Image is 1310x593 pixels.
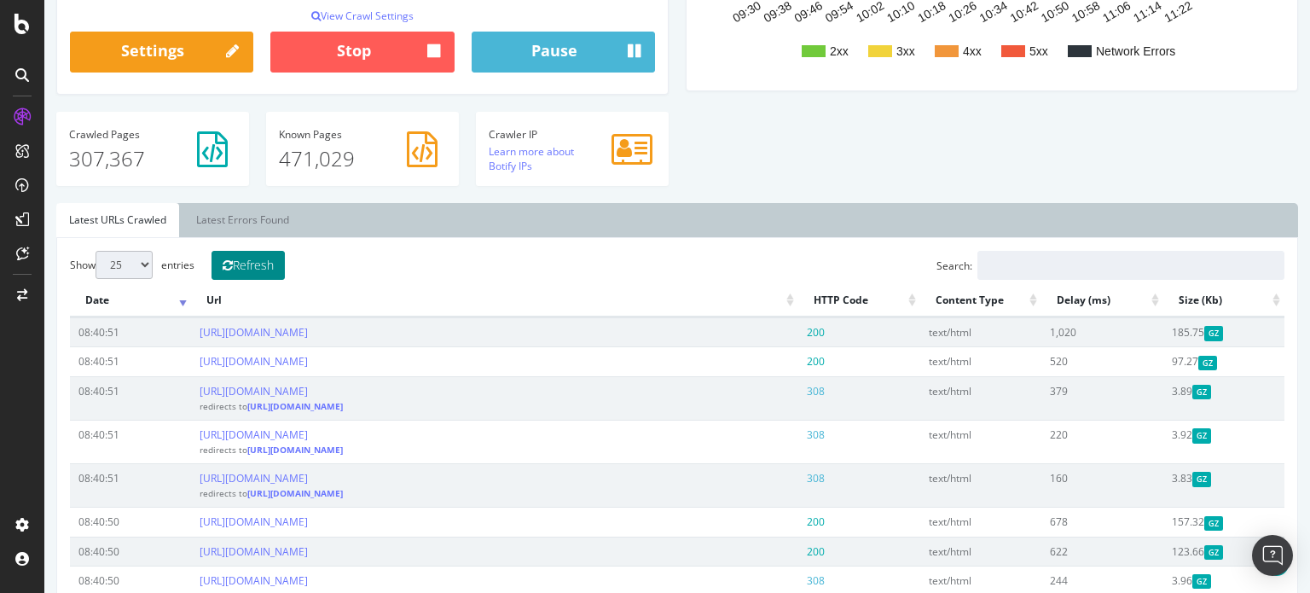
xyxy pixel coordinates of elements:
[427,32,611,73] button: Pause
[25,144,192,173] p: 307,367
[155,471,264,485] a: [URL][DOMAIN_NAME]
[876,317,997,346] td: text/html
[155,444,299,456] small: redirects to
[12,203,135,237] a: Latest URLs Crawled
[167,251,241,280] button: Refresh
[876,420,997,463] td: text/html
[235,144,402,173] p: 471,029
[1148,472,1168,486] span: Gzipped Content
[997,317,1118,346] td: 1,020
[762,544,780,559] span: 200
[1119,376,1240,420] td: 3.89
[26,376,147,420] td: 08:40:51
[26,317,147,346] td: 08:40:51
[155,427,264,442] a: [URL][DOMAIN_NAME]
[876,463,997,507] td: text/html
[785,44,804,58] text: 2xx
[754,284,875,317] th: HTTP Code: activate to sort column ascending
[933,251,1240,280] input: Search:
[876,284,997,317] th: Content Type: activate to sort column ascending
[1119,284,1240,317] th: Size (Kb): activate to sort column ascending
[1052,44,1131,58] text: Network Errors
[26,346,147,375] td: 08:40:51
[26,420,147,463] td: 08:40:51
[997,284,1118,317] th: Delay (ms): activate to sort column ascending
[155,354,264,369] a: [URL][DOMAIN_NAME]
[155,400,299,412] small: redirects to
[444,144,530,173] a: Learn more about Botify IPs
[876,537,997,566] td: text/html
[26,507,147,536] td: 08:40:50
[852,44,871,58] text: 3xx
[155,573,264,588] a: [URL][DOMAIN_NAME]
[762,354,780,369] span: 200
[997,507,1118,536] td: 678
[997,376,1118,420] td: 379
[919,44,937,58] text: 4xx
[1154,356,1174,370] span: Gzipped Content
[1119,346,1240,375] td: 97.27
[762,573,780,588] span: 308
[997,537,1118,566] td: 622
[762,471,780,485] span: 308
[1119,317,1240,346] td: 185.75
[997,346,1118,375] td: 520
[155,515,264,529] a: [URL][DOMAIN_NAME]
[155,544,264,559] a: [URL][DOMAIN_NAME]
[26,9,611,23] p: View Crawl Settings
[26,537,147,566] td: 08:40:50
[26,284,147,317] th: Date: activate to sort column ascending
[203,487,299,499] a: [URL][DOMAIN_NAME]
[1119,507,1240,536] td: 157.32
[1252,535,1293,576] div: Open Intercom Messenger
[155,384,264,398] a: [URL][DOMAIN_NAME]
[876,346,997,375] td: text/html
[892,251,1240,280] label: Search:
[25,129,192,140] h4: Pages Crawled
[1148,574,1168,589] span: Gzipped Content
[155,325,264,340] a: [URL][DOMAIN_NAME]
[235,129,402,140] h4: Pages Known
[1160,516,1180,531] span: Gzipped Content
[762,515,780,529] span: 200
[1119,420,1240,463] td: 3.92
[997,420,1118,463] td: 220
[1148,428,1168,443] span: Gzipped Content
[762,427,780,442] span: 308
[985,44,1004,58] text: 5xx
[997,463,1118,507] td: 160
[147,284,754,317] th: Url: activate to sort column ascending
[1160,326,1180,340] span: Gzipped Content
[26,463,147,507] td: 08:40:51
[762,325,780,340] span: 200
[226,32,409,73] button: Stop
[139,203,258,237] a: Latest Errors Found
[203,444,299,456] a: [URL][DOMAIN_NAME]
[1119,537,1240,566] td: 123.66
[26,32,209,73] a: Settings
[155,487,299,499] small: redirects to
[1160,545,1180,560] span: Gzipped Content
[876,376,997,420] td: text/html
[51,251,108,279] select: Showentries
[876,507,997,536] td: text/html
[762,384,780,398] span: 308
[1119,463,1240,507] td: 3.83
[444,129,612,140] h4: Crawler IP
[26,251,150,279] label: Show entries
[1148,385,1168,399] span: Gzipped Content
[203,400,299,412] a: [URL][DOMAIN_NAME]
